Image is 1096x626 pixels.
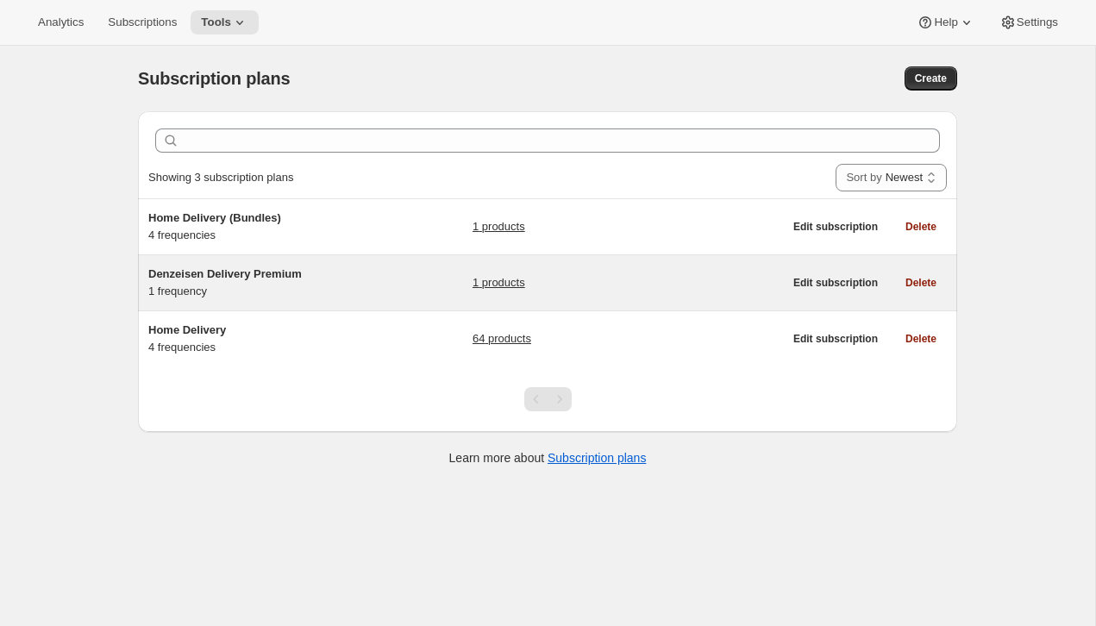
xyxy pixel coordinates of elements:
[934,16,957,29] span: Help
[989,10,1068,34] button: Settings
[201,16,231,29] span: Tools
[915,72,947,85] span: Create
[783,215,888,239] button: Edit subscription
[191,10,259,34] button: Tools
[473,274,525,291] a: 1 products
[148,211,281,224] span: Home Delivery (Bundles)
[148,171,293,184] span: Showing 3 subscription plans
[148,266,364,300] div: 1 frequency
[97,10,187,34] button: Subscriptions
[783,271,888,295] button: Edit subscription
[905,220,936,234] span: Delete
[906,10,985,34] button: Help
[108,16,177,29] span: Subscriptions
[473,218,525,235] a: 1 products
[28,10,94,34] button: Analytics
[793,332,878,346] span: Edit subscription
[895,271,947,295] button: Delete
[793,220,878,234] span: Edit subscription
[148,323,226,336] span: Home Delivery
[148,210,364,244] div: 4 frequencies
[449,449,647,466] p: Learn more about
[473,330,531,347] a: 64 products
[793,276,878,290] span: Edit subscription
[905,332,936,346] span: Delete
[905,276,936,290] span: Delete
[138,69,290,88] span: Subscription plans
[148,322,364,356] div: 4 frequencies
[1017,16,1058,29] span: Settings
[148,267,302,280] span: Denzeisen Delivery Premium
[524,387,572,411] nav: Pagination
[548,451,646,465] a: Subscription plans
[38,16,84,29] span: Analytics
[783,327,888,351] button: Edit subscription
[895,327,947,351] button: Delete
[905,66,957,91] button: Create
[895,215,947,239] button: Delete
